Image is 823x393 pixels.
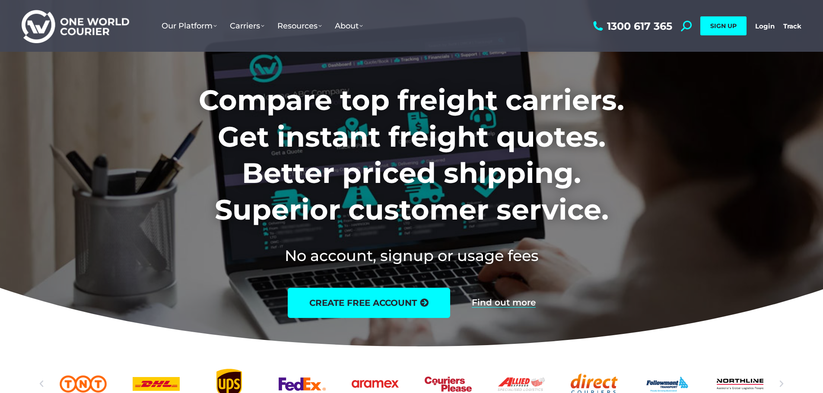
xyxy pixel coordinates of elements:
img: One World Courier [22,9,129,44]
a: SIGN UP [700,16,747,35]
a: create free account [288,288,450,318]
span: Carriers [230,21,264,31]
a: Login [755,22,775,30]
span: SIGN UP [710,22,737,30]
a: 1300 617 365 [591,21,672,31]
a: Resources [271,13,328,39]
span: Resources [277,21,322,31]
a: Carriers [223,13,271,39]
a: Find out more [472,298,536,308]
h1: Compare top freight carriers. Get instant freight quotes. Better priced shipping. Superior custom... [142,82,681,228]
a: About [328,13,369,39]
a: Our Platform [155,13,223,39]
h2: No account, signup or usage fees [142,245,681,266]
span: Our Platform [162,21,217,31]
span: About [335,21,363,31]
a: Track [783,22,801,30]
